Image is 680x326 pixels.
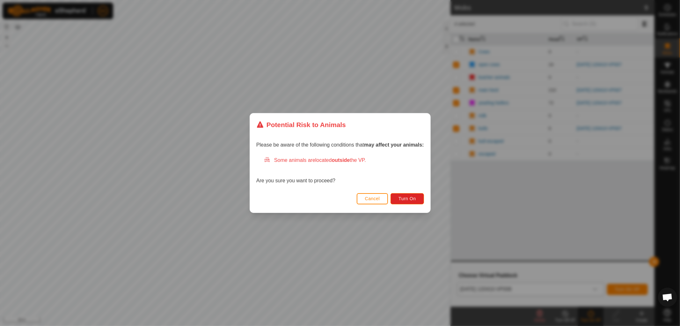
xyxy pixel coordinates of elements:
[256,142,424,148] span: Please be aware of the following conditions that
[365,196,380,201] span: Cancel
[315,157,366,163] span: located the VP.
[264,156,424,164] div: Some animals are
[364,142,424,148] strong: may affect your animals:
[398,196,416,201] span: Turn On
[332,157,350,163] strong: outside
[658,288,677,307] div: Open chat
[356,193,388,204] button: Cancel
[391,193,424,204] button: Turn On
[256,120,346,130] div: Potential Risk to Animals
[256,156,424,185] div: Are you sure you want to proceed?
